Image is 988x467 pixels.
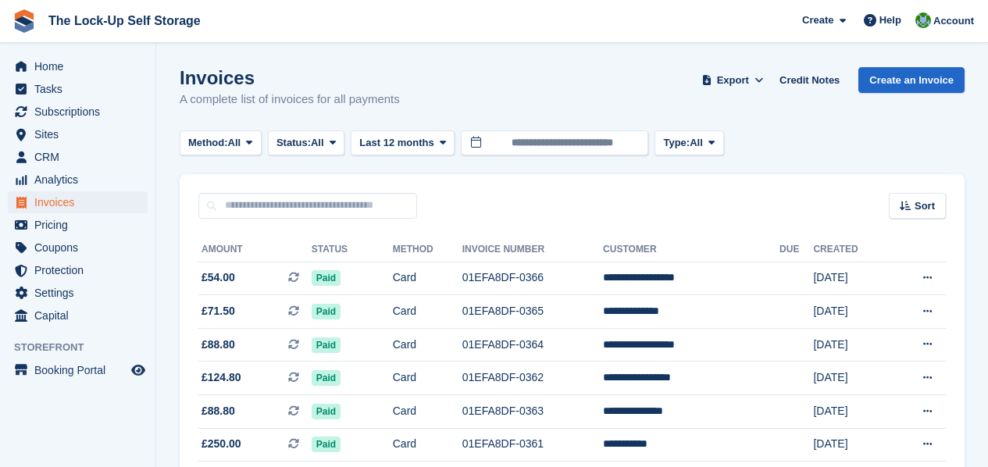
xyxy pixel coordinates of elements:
span: Protection [34,259,128,281]
span: Create [802,12,833,28]
td: 01EFA8DF-0361 [462,428,603,462]
td: [DATE] [813,395,890,429]
span: Paid [312,270,341,286]
p: A complete list of invoices for all payments [180,91,400,109]
button: Last 12 months [351,130,455,156]
button: Method: All [180,130,262,156]
span: Sort [915,198,935,214]
span: Paid [312,370,341,386]
td: [DATE] [813,262,890,295]
a: menu [8,305,148,326]
span: Coupons [34,237,128,258]
span: Paid [312,404,341,419]
a: menu [8,359,148,381]
td: 01EFA8DF-0362 [462,362,603,395]
span: All [228,135,241,151]
td: Card [393,262,462,295]
th: Amount [198,237,312,262]
a: menu [8,55,148,77]
button: Status: All [268,130,344,156]
td: 01EFA8DF-0363 [462,395,603,429]
a: menu [8,191,148,213]
span: Paid [312,337,341,353]
span: Analytics [34,169,128,191]
span: Subscriptions [34,101,128,123]
th: Invoice Number [462,237,603,262]
span: All [311,135,324,151]
span: Paid [312,437,341,452]
span: Invoices [34,191,128,213]
span: Account [933,13,974,29]
span: Booking Portal [34,359,128,381]
a: menu [8,123,148,145]
td: 01EFA8DF-0366 [462,262,603,295]
td: 01EFA8DF-0365 [462,295,603,329]
span: £88.80 [202,403,235,419]
span: Settings [34,282,128,304]
th: Customer [603,237,779,262]
a: menu [8,259,148,281]
a: menu [8,146,148,168]
span: £54.00 [202,269,235,286]
span: £124.80 [202,369,241,386]
td: 01EFA8DF-0364 [462,328,603,362]
td: [DATE] [813,428,890,462]
td: Card [393,328,462,362]
a: menu [8,78,148,100]
a: menu [8,101,148,123]
a: menu [8,237,148,258]
span: Help [879,12,901,28]
td: Card [393,428,462,462]
a: Create an Invoice [858,67,965,93]
h1: Invoices [180,67,400,88]
a: menu [8,169,148,191]
span: Last 12 months [359,135,433,151]
span: Storefront [14,340,155,355]
span: £71.50 [202,303,235,319]
a: menu [8,282,148,304]
span: Capital [34,305,128,326]
span: All [690,135,703,151]
span: Status: [276,135,311,151]
td: Card [393,395,462,429]
span: Pricing [34,214,128,236]
th: Method [393,237,462,262]
button: Export [698,67,767,93]
a: Credit Notes [773,67,846,93]
span: £250.00 [202,436,241,452]
td: [DATE] [813,295,890,329]
span: Paid [312,304,341,319]
th: Status [312,237,393,262]
th: Created [813,237,890,262]
td: Card [393,362,462,395]
img: stora-icon-8386f47178a22dfd0bd8f6a31ec36ba5ce8667c1dd55bd0f319d3a0aa187defe.svg [12,9,36,33]
a: The Lock-Up Self Storage [42,8,207,34]
img: Andrew Beer [915,12,931,28]
span: Tasks [34,78,128,100]
td: [DATE] [813,362,890,395]
th: Due [779,237,813,262]
span: CRM [34,146,128,168]
span: £88.80 [202,337,235,353]
td: Card [393,295,462,329]
span: Sites [34,123,128,145]
span: Type: [663,135,690,151]
a: Preview store [129,361,148,380]
button: Type: All [655,130,723,156]
a: menu [8,214,148,236]
span: Method: [188,135,228,151]
span: Export [717,73,749,88]
td: [DATE] [813,328,890,362]
span: Home [34,55,128,77]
